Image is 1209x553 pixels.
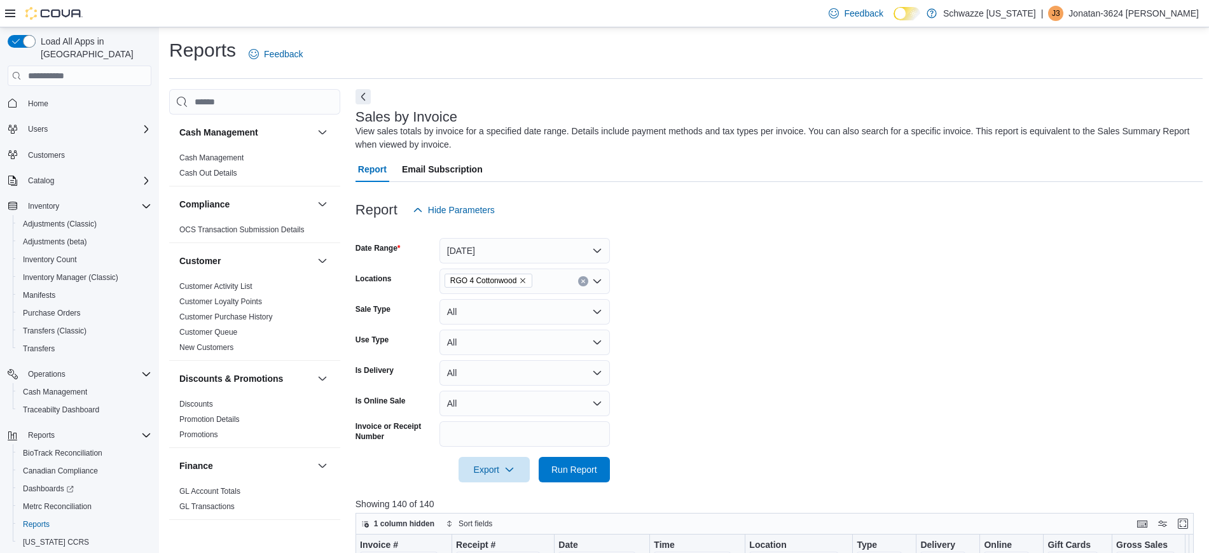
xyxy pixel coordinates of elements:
span: Feedback [264,48,303,60]
a: Customer Purchase History [179,312,273,321]
span: Metrc Reconciliation [23,501,92,512]
p: | [1041,6,1044,21]
button: Traceabilty Dashboard [13,401,156,419]
span: Home [23,95,151,111]
button: BioTrack Reconciliation [13,444,156,462]
span: Dashboards [23,484,74,494]
a: Metrc Reconciliation [18,499,97,514]
span: Transfers (Classic) [23,326,86,336]
a: Home [23,96,53,111]
input: Dark Mode [894,7,920,20]
span: Inventory Manager (Classic) [18,270,151,285]
button: Open list of options [592,276,602,286]
button: Cash Management [315,125,330,140]
span: Hide Parameters [428,204,495,216]
span: Inventory [23,199,151,214]
button: Sort fields [441,516,497,531]
span: Reports [23,428,151,443]
span: Adjustments (Classic) [18,216,151,232]
button: Keyboard shortcuts [1135,516,1150,531]
span: Adjustments (beta) [18,234,151,249]
button: Finance [315,458,330,473]
button: All [439,391,610,416]
span: RGO 4 Cottonwood [450,274,517,287]
label: Sale Type [356,304,390,314]
button: Reports [13,515,156,533]
span: Transfers [23,344,55,354]
span: Reports [18,517,151,532]
button: Discounts & Promotions [315,371,330,386]
a: GL Account Totals [179,487,240,496]
button: Catalog [3,172,156,190]
span: Sort fields [459,519,492,529]
div: Invoice # [360,540,438,552]
a: Cash Management [179,153,244,162]
a: Dashboards [13,480,156,498]
p: Schwazze [US_STATE] [943,6,1036,21]
div: Type [857,540,902,552]
span: Customers [28,150,65,160]
span: Washington CCRS [18,535,151,550]
button: Inventory Count [13,251,156,269]
a: Reports [18,517,55,532]
span: Customer Loyalty Points [179,297,262,307]
button: All [439,330,610,355]
span: Adjustments (Classic) [23,219,97,229]
a: Dashboards [18,481,79,496]
button: Purchase Orders [13,304,156,322]
span: Canadian Compliance [23,466,98,476]
div: Jonatan-3624 Vega [1048,6,1063,21]
div: Customer [169,279,340,360]
span: 1 column hidden [374,519,434,529]
a: Customer Activity List [179,282,252,291]
span: New Customers [179,342,233,353]
span: Traceabilty Dashboard [18,402,151,417]
div: Gift Cards [1047,540,1098,552]
button: Clear input [578,276,588,286]
button: Inventory Manager (Classic) [13,269,156,286]
span: Customers [23,147,151,163]
span: Customer Purchase History [179,312,273,322]
button: Inventory [3,197,156,215]
a: Promotion Details [179,415,240,424]
button: Export [459,457,530,482]
span: Manifests [23,290,55,300]
span: Users [28,124,48,134]
span: Cash Out Details [179,168,237,178]
a: BioTrack Reconciliation [18,445,107,461]
span: Metrc Reconciliation [18,499,151,514]
div: Receipt # [456,540,540,552]
span: Customer Queue [179,327,237,337]
button: Discounts & Promotions [179,372,312,385]
span: Users [23,122,151,137]
h3: Customer [179,255,221,267]
div: Compliance [169,222,340,242]
span: Inventory Manager (Classic) [23,272,118,283]
h3: Finance [179,459,213,472]
button: Customer [179,255,312,267]
label: Locations [356,274,392,284]
a: Customer Queue [179,328,237,337]
span: RGO 4 Cottonwood [445,274,533,288]
span: GL Account Totals [179,486,240,496]
a: Customer Loyalty Points [179,297,262,306]
button: Operations [3,365,156,383]
button: Manifests [13,286,156,304]
button: Remove RGO 4 Cottonwood from selection in this group [519,277,527,284]
a: GL Transactions [179,502,235,511]
a: New Customers [179,343,233,352]
span: Inventory Count [18,252,151,267]
span: Catalog [28,176,54,186]
label: Invoice or Receipt Number [356,421,434,442]
button: Transfers [13,340,156,358]
span: Reports [28,430,55,440]
span: Transfers [18,341,151,356]
button: 1 column hidden [356,516,439,531]
button: Customer [315,253,330,269]
span: Traceabilty Dashboard [23,405,99,415]
span: Transfers (Classic) [18,323,151,339]
span: Operations [23,367,151,382]
h3: Sales by Invoice [356,109,457,125]
a: Manifests [18,288,60,303]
